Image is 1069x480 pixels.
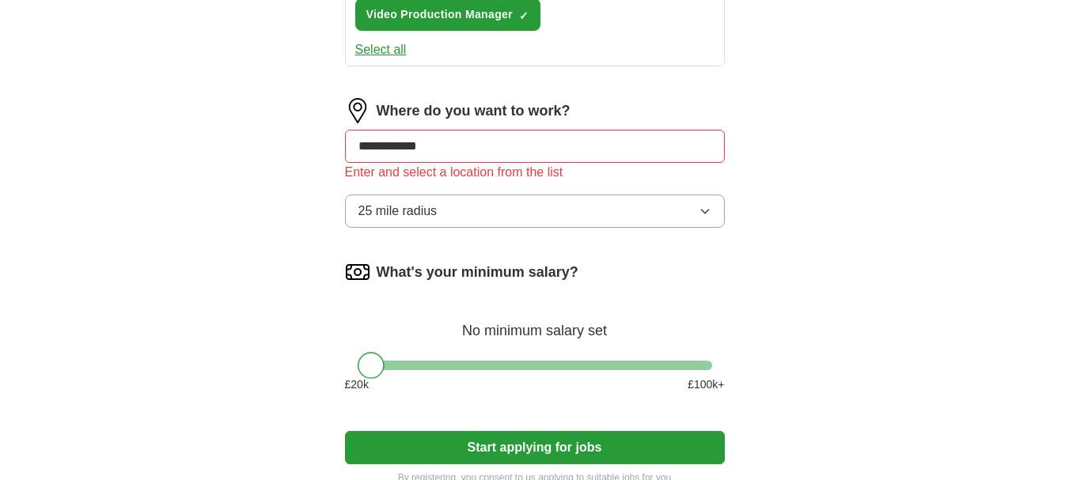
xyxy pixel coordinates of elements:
[377,100,571,122] label: Where do you want to work?
[345,98,370,123] img: location.png
[377,262,578,283] label: What's your minimum salary?
[688,376,724,393] span: £ 100 k+
[345,163,725,182] div: Enter and select a location from the list
[345,431,725,464] button: Start applying for jobs
[355,40,407,59] button: Select all
[345,304,725,342] div: No minimum salary set
[366,6,514,23] span: Video Production Manager
[345,259,370,285] img: salary.png
[519,9,529,22] span: ✓
[345,195,725,228] button: 25 mile radius
[345,376,369,393] span: £ 20 k
[358,202,438,221] span: 25 mile radius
